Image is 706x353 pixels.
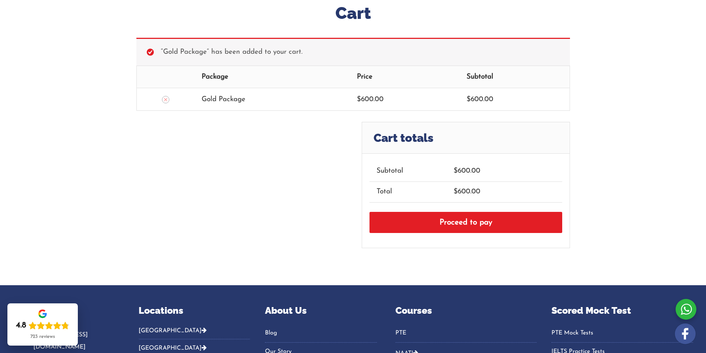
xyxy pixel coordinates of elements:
a: Blog [265,327,377,339]
a: Remove this item [162,96,169,103]
nav: Menu [395,327,537,343]
div: Rating: 4.8 out of 5 [16,320,69,331]
div: “Gold Package” has been added to your cart. [136,38,570,65]
th: Subtotal [460,66,569,88]
a: PTE [395,327,537,339]
p: Scored Mock Test [551,304,693,318]
div: 723 reviews [30,334,55,340]
bdi: 600.00 [467,96,493,103]
bdi: 600.00 [454,188,480,195]
th: Total [369,182,447,202]
bdi: 600.00 [454,167,480,174]
span: $ [467,96,471,103]
button: [GEOGRAPHIC_DATA] [139,327,250,339]
a: Proceed to pay [369,212,562,233]
a: PTE Mock Tests [551,327,693,339]
p: Locations [139,304,250,318]
span: $ [454,188,458,195]
th: Price [350,66,460,88]
p: About Us [265,304,377,318]
bdi: 600.00 [357,96,384,103]
span: $ [454,167,458,174]
div: Gold Package [202,93,343,106]
div: 4.8 [16,320,26,331]
h2: Cart totals [362,122,570,153]
h1: Cart [136,1,570,25]
img: white-facebook.png [675,323,696,344]
th: Package [195,66,350,88]
th: Subtotal [369,161,447,182]
span: $ [357,96,361,103]
p: Courses [395,304,537,318]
